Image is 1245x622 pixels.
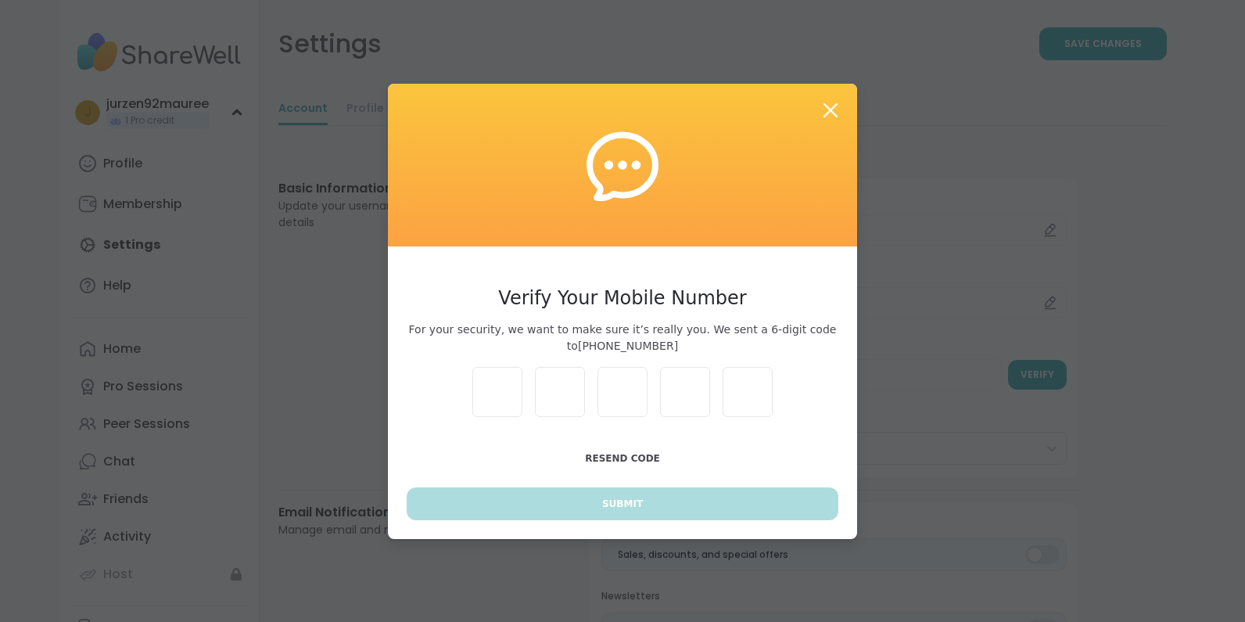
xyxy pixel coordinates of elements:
span: Submit [602,497,643,511]
button: Resend Code [407,442,838,475]
span: For your security, we want to make sure it’s really you. We sent a 6-digit code to [PHONE_NUMBER] [407,322,838,354]
button: Submit [407,487,838,520]
h3: Verify Your Mobile Number [407,284,838,312]
span: Resend Code [585,453,660,464]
